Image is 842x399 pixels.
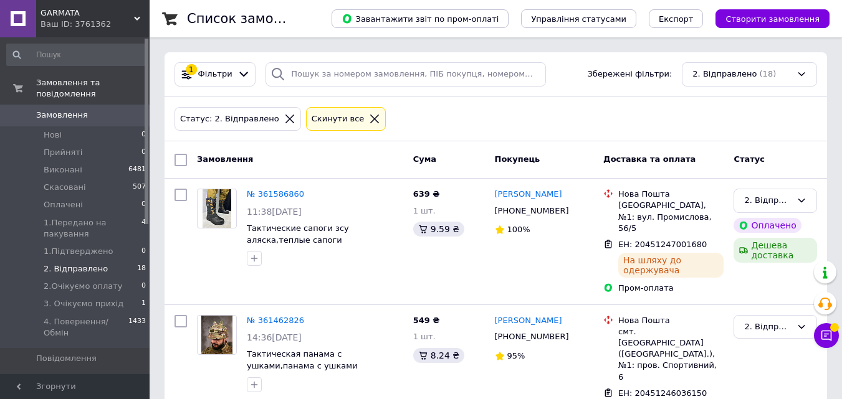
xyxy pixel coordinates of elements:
[814,323,839,348] button: Чат з покупцем
[36,77,150,100] span: Замовлення та повідомлення
[41,19,150,30] div: Ваш ID: 3761362
[247,189,304,199] a: № 361586860
[141,129,146,141] span: 0
[618,200,724,234] div: [GEOGRAPHIC_DATA], №1: вул. Промислова, 56/5
[413,316,440,325] span: 549 ₴
[618,240,707,249] span: ЕН: 20451247001680
[44,298,123,309] span: 3. Очікуємо прихід
[197,315,237,355] a: Фото товару
[197,189,237,228] a: Фото товару
[618,253,724,278] div: На шляху до одержувача
[618,388,707,398] span: ЕН: 20451246036150
[495,315,562,327] a: [PERSON_NAME]
[44,263,108,275] span: 2. Відправлено
[247,316,304,325] a: № 361462826
[44,182,86,193] span: Скасовані
[734,238,817,263] div: Дешева доставка
[309,113,367,126] div: Cкинути все
[603,154,696,164] span: Доставка та оплата
[659,14,694,24] span: Експорт
[178,113,282,126] div: Статус: 2. Відправлено
[618,315,724,326] div: Нова Пошта
[413,154,436,164] span: Cума
[531,14,626,24] span: Управління статусами
[734,218,801,233] div: Оплачено
[186,64,197,75] div: 1
[649,9,704,28] button: Експорт
[618,189,724,200] div: Нова Пошта
[492,329,572,345] div: [PHONE_NUMBER]
[587,68,672,80] span: Збережені фільтри:
[41,7,134,19] span: GARMATA
[744,194,792,207] div: 2. Відправлено
[141,147,146,158] span: 0
[187,11,313,26] h1: Список замовлень
[141,217,146,240] span: 4
[413,206,436,215] span: 1 шт.
[44,281,123,292] span: 2.Очікуємо оплату
[725,14,820,24] span: Створити замовлення
[197,154,253,164] span: Замовлення
[44,164,82,176] span: Виконані
[44,199,83,210] span: Оплачені
[44,129,62,141] span: Нові
[203,189,232,228] img: Фото товару
[141,298,146,309] span: 1
[198,68,232,80] span: Фільтри
[141,199,146,210] span: 0
[413,348,464,363] div: 8.24 ₴
[128,164,146,176] span: 6481
[495,189,562,200] a: [PERSON_NAME]
[141,281,146,292] span: 0
[618,283,724,294] div: Пром-оплата
[201,316,232,354] img: Фото товару
[128,316,146,339] span: 1433
[44,246,113,257] span: 1.Підтверджено
[36,110,88,121] span: Замовлення
[507,225,530,234] span: 100%
[332,9,509,28] button: Завантажити звіт по пром-оплаті
[413,332,436,341] span: 1 шт.
[734,154,765,164] span: Статус
[715,9,830,28] button: Створити замовлення
[342,13,499,24] span: Завантажити звіт по пром-оплаті
[413,222,464,237] div: 9.59 ₴
[521,9,636,28] button: Управління статусами
[413,189,440,199] span: 639 ₴
[507,351,525,360] span: 95%
[247,332,302,342] span: 14:36[DATE]
[618,326,724,383] div: смт. [GEOGRAPHIC_DATA] ([GEOGRAPHIC_DATA].), №1: пров. Спортивний, 6
[137,263,146,275] span: 18
[492,203,572,219] div: [PHONE_NUMBER]
[703,14,830,23] a: Створити замовлення
[744,321,792,334] div: 2. Відправлено
[44,217,141,240] span: 1.Передано на пакування
[44,316,128,339] span: 4. Повернення/Обмін
[266,62,545,87] input: Пошук за номером замовлення, ПІБ покупця, номером телефону, Email, номером накладної
[760,69,777,78] span: (18)
[247,223,373,279] a: Тактические сапоги зсу аляска,теплые сапоги черные,тактические высокие ботинки,дутики зсу,дутики ...
[36,353,97,364] span: Повідомлення
[141,246,146,257] span: 0
[6,44,147,66] input: Пошук
[495,154,540,164] span: Покупець
[133,182,146,193] span: 507
[44,147,82,158] span: Прийняті
[692,68,757,80] span: 2. Відправлено
[247,207,302,217] span: 11:38[DATE]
